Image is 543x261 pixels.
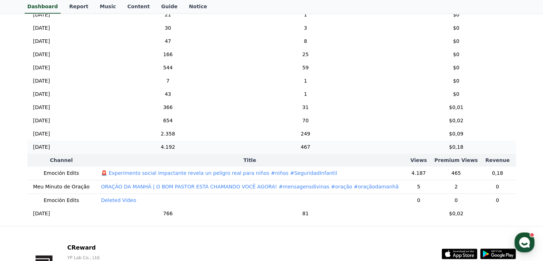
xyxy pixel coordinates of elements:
[33,77,50,85] p: [DATE]
[479,167,516,180] td: 0,18
[121,8,214,21] td: 21
[433,154,479,167] th: Premium Views
[397,141,516,154] td: $0,18
[33,210,50,217] p: [DATE]
[214,8,397,21] td: 1
[101,197,136,204] button: Deleted Video
[214,127,397,141] td: 249
[47,202,92,220] a: Messages
[433,193,479,207] td: 0
[404,180,433,193] td: 5
[404,193,433,207] td: 0
[214,48,397,61] td: 25
[33,90,50,98] p: [DATE]
[433,180,479,193] td: 2
[397,35,516,48] td: $0
[214,21,397,35] td: 3
[121,101,214,114] td: 366
[33,130,50,138] p: [DATE]
[214,141,397,154] td: 467
[27,154,95,167] th: Channel
[214,207,397,220] td: 81
[121,114,214,127] td: 654
[121,48,214,61] td: 166
[59,213,80,218] span: Messages
[397,114,516,127] td: $0,02
[397,8,516,21] td: $0
[33,51,50,58] p: [DATE]
[33,64,50,72] p: [DATE]
[404,167,433,180] td: 4.187
[404,154,433,167] th: Views
[33,11,50,19] p: [DATE]
[214,114,397,127] td: 70
[397,207,516,220] td: $0,02
[121,207,214,220] td: 766
[397,88,516,101] td: $0
[397,21,516,35] td: $0
[121,74,214,88] td: 7
[397,74,516,88] td: $0
[101,169,337,177] button: 🚨 Experimento social impactante revela un peligro real para niños #niños #SeguridadInfantil
[95,154,404,167] th: Title
[214,88,397,101] td: 1
[479,180,516,193] td: 0
[33,117,50,124] p: [DATE]
[27,193,95,207] td: Emoción Edits
[479,193,516,207] td: 0
[106,212,123,218] span: Settings
[479,154,516,167] th: Revenue
[397,101,516,114] td: $0,01
[433,167,479,180] td: 465
[33,24,50,32] p: [DATE]
[121,21,214,35] td: 30
[18,212,31,218] span: Home
[121,141,214,154] td: 4.192
[27,180,95,193] td: Meu Minuto de Oração
[121,61,214,74] td: 544
[67,255,187,261] p: YP Lab Co., Ltd.
[214,35,397,48] td: 8
[92,202,137,220] a: Settings
[397,61,516,74] td: $0
[2,202,47,220] a: Home
[101,183,399,190] button: ORAÇÃO DA MANHÃ | O BOM PASTOR ESTÁ CHAMANDO VOCÊ AGORA! #mensagensdivinas #oração #oraçãodamanhã
[397,127,516,141] td: $0,09
[33,38,50,45] p: [DATE]
[214,74,397,88] td: 1
[214,61,397,74] td: 59
[121,88,214,101] td: 43
[121,127,214,141] td: 2.358
[67,243,187,252] p: CReward
[33,143,50,151] p: [DATE]
[397,48,516,61] td: $0
[33,104,50,111] p: [DATE]
[214,101,397,114] td: 31
[121,35,214,48] td: 47
[27,167,95,180] td: Emoción Edits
